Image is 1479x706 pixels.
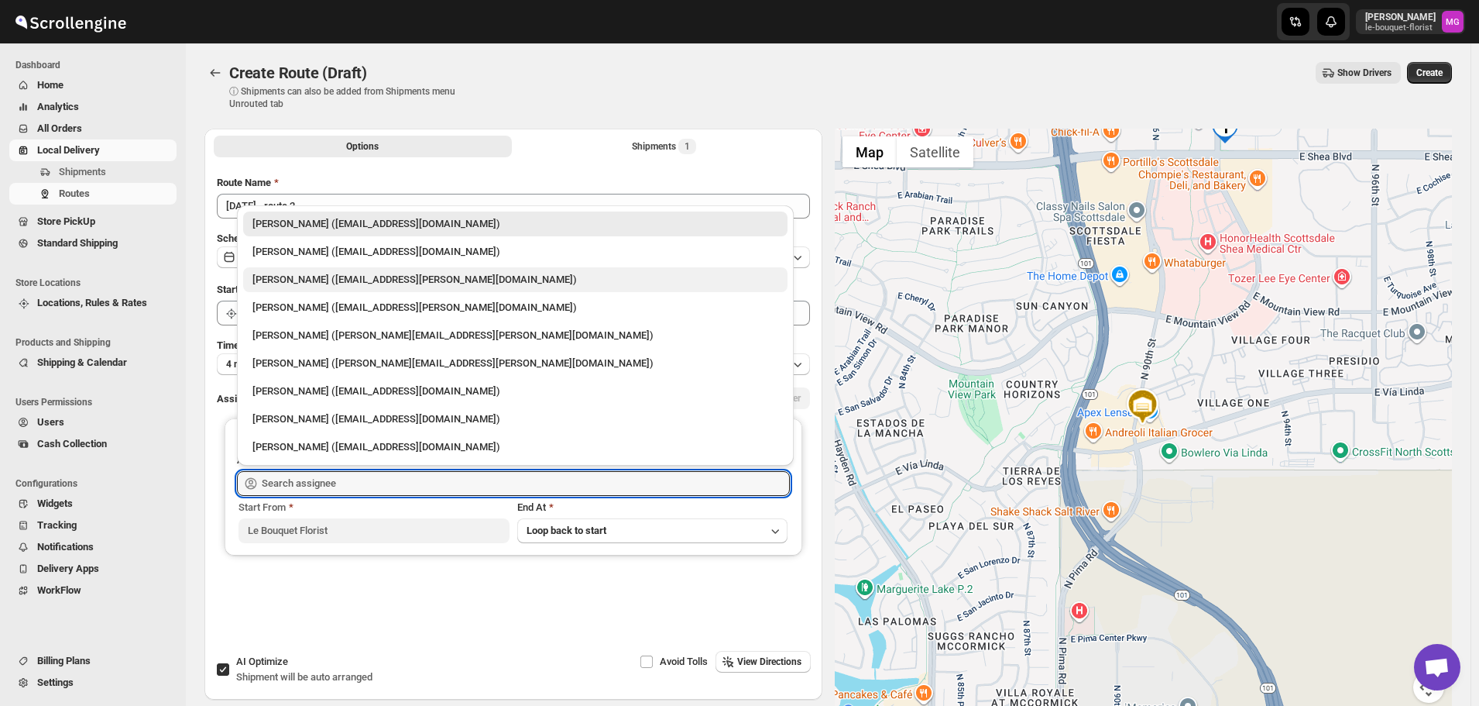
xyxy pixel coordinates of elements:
[897,136,973,167] button: Show satellite imagery
[9,352,177,374] button: Shipping & Calendar
[226,358,267,370] span: 4 minutes
[237,404,794,432] li: Matt Boone (mattaf1221@gmail.com)
[237,348,794,376] li: Nick Erikson (erikson.nicholas@gmail.com)
[15,277,178,289] span: Store Locations
[515,136,813,157] button: Selected Shipments
[217,246,810,268] button: [DATE]|Today
[217,393,259,405] span: Assign to
[236,656,288,667] span: AI Optimize
[9,292,177,314] button: Locations, Rules & Rates
[59,188,90,199] span: Routes
[15,396,178,408] span: Users Permissions
[37,215,95,227] span: Store PickUp
[237,236,794,264] li: Olivia Trott (oetrott@gmail.com)
[517,518,788,543] button: Loop back to start
[204,62,226,84] button: Routes
[37,563,99,574] span: Delivery Apps
[37,144,100,156] span: Local Delivery
[1316,62,1401,84] button: Show Drivers
[252,216,778,232] div: [PERSON_NAME] ([EMAIL_ADDRESS][DOMAIN_NAME])
[9,433,177,455] button: Cash Collection
[37,356,127,368] span: Shipping & Calendar
[9,96,177,118] button: Analytics
[737,656,801,668] span: View Directions
[1356,9,1465,34] button: User menu
[12,2,129,41] img: ScrollEngine
[9,536,177,558] button: Notifications
[1210,112,1241,143] div: 1
[37,498,73,509] span: Widgets
[9,650,177,672] button: Billing Plans
[9,580,177,601] button: WorkFlow
[15,59,178,71] span: Dashboard
[37,438,107,449] span: Cash Collection
[9,515,177,536] button: Tracking
[37,79,63,91] span: Home
[262,471,790,496] input: Search assignee
[1365,11,1436,23] p: [PERSON_NAME]
[217,339,280,351] span: Time Per Stop
[252,412,778,427] div: [PERSON_NAME] ([EMAIL_ADDRESS][DOMAIN_NAME])
[517,500,788,515] div: End At
[217,177,271,188] span: Route Name
[1446,17,1460,27] text: MG
[15,477,178,490] span: Configurations
[37,655,91,666] span: Billing Plans
[842,136,897,167] button: Show street map
[217,284,339,295] span: Start Location (Warehouse)
[1414,644,1460,691] div: Open chat
[660,656,708,667] span: Avoid Tolls
[37,297,147,308] span: Locations, Rules & Rates
[15,336,178,349] span: Products and Shipping
[237,320,794,348] li: Gene Rayborn (gene.rayborn@gmail.com)
[1337,67,1391,79] span: Show Drivers
[252,439,778,455] div: [PERSON_NAME] ([EMAIL_ADDRESS][DOMAIN_NAME])
[252,272,778,288] div: [PERSON_NAME] ([EMAIL_ADDRESS][PERSON_NAME][DOMAIN_NAME])
[9,412,177,433] button: Users
[1407,62,1452,84] button: Create
[237,432,794,460] li: Ryan Peterson (r100040@gmail.com)
[9,183,177,205] button: Routes
[9,493,177,515] button: Widgets
[252,328,778,343] div: [PERSON_NAME] ([PERSON_NAME][EMAIL_ADDRESS][PERSON_NAME][DOMAIN_NAME])
[37,237,118,249] span: Standard Shipping
[237,292,794,320] li: Jennifer Gluth (jemfer@cox.net)
[37,541,94,553] span: Notifications
[9,118,177,139] button: All Orders
[37,416,64,428] span: Users
[252,356,778,371] div: [PERSON_NAME] ([PERSON_NAME][EMAIL_ADDRESS][PERSON_NAME][DOMAIN_NAME])
[9,672,177,694] button: Settings
[236,671,372,683] span: Shipment will be auto arranged
[1365,23,1436,33] p: le-bouquet-florist
[252,300,778,315] div: [PERSON_NAME] ([EMAIL_ADDRESS][PERSON_NAME][DOMAIN_NAME])
[204,163,822,650] div: All Route Options
[1442,11,1464,33] span: Melody Gluth
[229,85,473,110] p: ⓘ Shipments can also be added from Shipments menu Unrouted tab
[214,136,512,157] button: All Route Options
[237,376,794,404] li: John Gluth (johng@ghs.com)
[685,140,690,153] span: 1
[217,194,810,219] input: Eg: Bengaluru Route
[9,161,177,183] button: Shipments
[9,74,177,96] button: Home
[252,384,778,399] div: [PERSON_NAME] ([EMAIL_ADDRESS][DOMAIN_NAME])
[37,101,79,112] span: Analytics
[229,64,367,82] span: Create Route (Draft)
[217,232,279,244] span: Scheduled for
[37,519,77,531] span: Tracking
[252,244,778,260] div: [PERSON_NAME] ([EMAIL_ADDRESS][DOMAIN_NAME])
[346,140,379,153] span: Options
[237,264,794,292] li: Melody Gluth (mgluth@cox.net)
[37,584,81,596] span: WorkFlow
[59,166,106,177] span: Shipments
[237,212,794,236] li: Melody Gluth (lebouquetaz@gmail.com)
[632,139,696,154] div: Shipments
[527,525,606,536] span: Loop back to start
[715,651,811,673] button: View Directions
[9,558,177,580] button: Delivery Apps
[1416,67,1443,79] span: Create
[238,501,286,513] span: Start From
[37,677,74,688] span: Settings
[217,353,810,375] button: 4 minutes
[37,122,82,134] span: All Orders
